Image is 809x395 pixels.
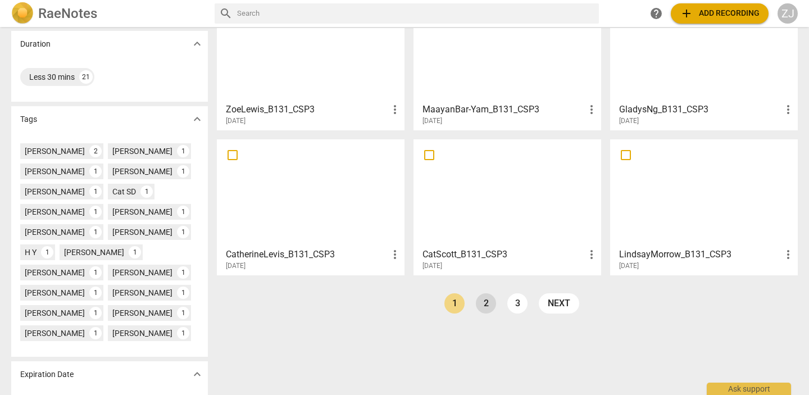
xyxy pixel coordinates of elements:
[619,116,639,126] span: [DATE]
[177,266,189,279] div: 1
[539,293,579,314] a: next
[25,146,85,157] div: [PERSON_NAME]
[89,226,102,238] div: 1
[417,143,597,270] a: CatScott_B131_CSP3[DATE]
[585,103,598,116] span: more_vert
[129,246,141,258] div: 1
[112,307,172,319] div: [PERSON_NAME]
[20,369,74,380] p: Expiration Date
[29,71,75,83] div: Less 30 mins
[89,145,102,157] div: 2
[89,206,102,218] div: 1
[189,35,206,52] button: Show more
[619,248,781,261] h3: LindsayMorrow_B131_CSP3
[89,287,102,299] div: 1
[649,7,663,20] span: help
[89,165,102,178] div: 1
[177,206,189,218] div: 1
[226,248,388,261] h3: CatherineLevis_B131_CSP3
[79,70,93,84] div: 21
[177,287,189,299] div: 1
[11,2,206,25] a: LogoRaeNotes
[476,293,496,314] a: Page 2
[25,267,85,278] div: [PERSON_NAME]
[89,266,102,279] div: 1
[226,261,246,271] span: [DATE]
[585,248,598,261] span: more_vert
[112,226,172,238] div: [PERSON_NAME]
[422,248,585,261] h3: CatScott_B131_CSP3
[112,267,172,278] div: [PERSON_NAME]
[388,103,402,116] span: more_vert
[190,367,204,381] span: expand_more
[680,7,693,20] span: add
[11,2,34,25] img: Logo
[20,113,37,125] p: Tags
[619,103,781,116] h3: GladysNg_B131_CSP3
[190,112,204,126] span: expand_more
[226,103,388,116] h3: ZoeLewis_B131_CSP3
[177,327,189,339] div: 1
[177,145,189,157] div: 1
[112,146,172,157] div: [PERSON_NAME]
[89,327,102,339] div: 1
[112,328,172,339] div: [PERSON_NAME]
[41,246,53,258] div: 1
[112,186,136,197] div: Cat SD
[189,366,206,383] button: Show more
[781,103,795,116] span: more_vert
[89,185,102,198] div: 1
[25,287,85,298] div: [PERSON_NAME]
[25,328,85,339] div: [PERSON_NAME]
[112,206,172,217] div: [PERSON_NAME]
[25,166,85,177] div: [PERSON_NAME]
[64,247,124,258] div: [PERSON_NAME]
[112,287,172,298] div: [PERSON_NAME]
[112,166,172,177] div: [PERSON_NAME]
[237,4,594,22] input: Search
[388,248,402,261] span: more_vert
[25,247,37,258] div: H Y
[38,6,97,21] h2: RaeNotes
[190,37,204,51] span: expand_more
[25,226,85,238] div: [PERSON_NAME]
[177,165,189,178] div: 1
[646,3,666,24] a: Help
[89,307,102,319] div: 1
[781,248,795,261] span: more_vert
[25,206,85,217] div: [PERSON_NAME]
[189,111,206,128] button: Show more
[614,143,794,270] a: LindsayMorrow_B131_CSP3[DATE]
[177,307,189,319] div: 1
[221,143,401,270] a: CatherineLevis_B131_CSP3[DATE]
[422,116,442,126] span: [DATE]
[25,307,85,319] div: [PERSON_NAME]
[219,7,233,20] span: search
[507,293,528,314] a: Page 3
[671,3,769,24] button: Upload
[619,261,639,271] span: [DATE]
[226,116,246,126] span: [DATE]
[25,186,85,197] div: [PERSON_NAME]
[680,7,760,20] span: Add recording
[422,261,442,271] span: [DATE]
[778,3,798,24] button: ZJ
[422,103,585,116] h3: MaayanBar-Yam_B131_CSP3
[444,293,465,314] a: Page 1 is your current page
[140,185,153,198] div: 1
[707,383,791,395] div: Ask support
[20,38,51,50] p: Duration
[177,226,189,238] div: 1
